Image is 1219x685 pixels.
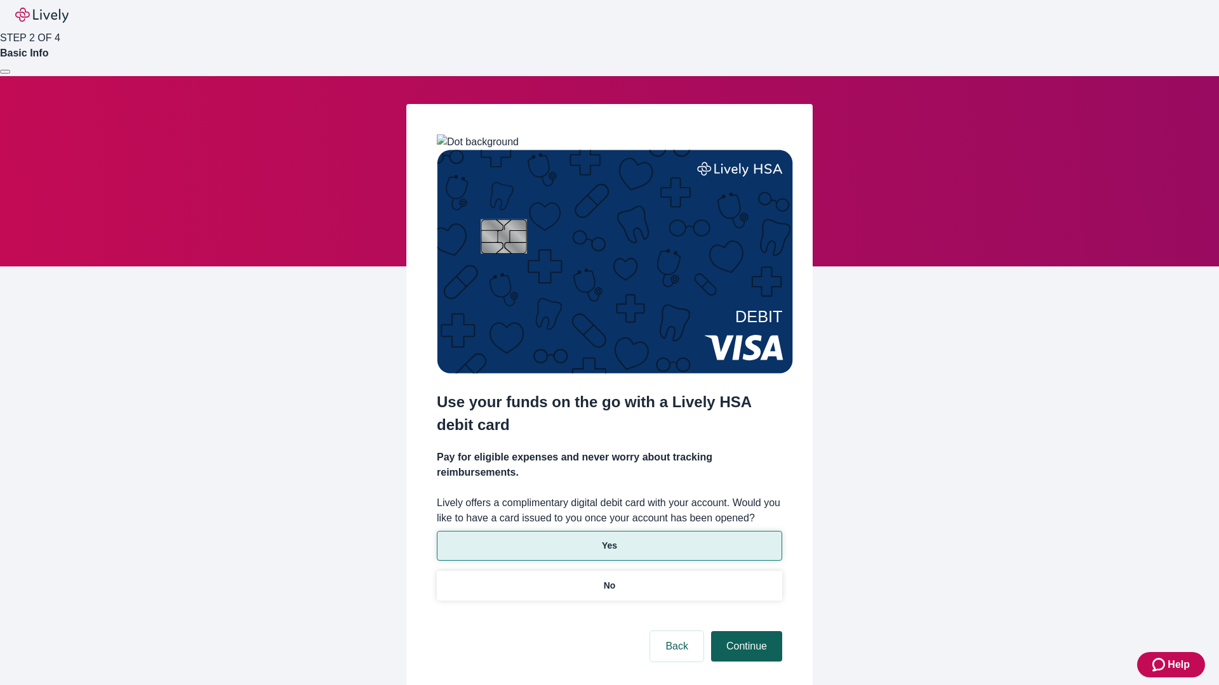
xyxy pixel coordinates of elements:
[1137,652,1205,677] button: Zendesk support iconHelp
[602,539,617,552] p: Yes
[437,571,782,601] button: No
[437,495,782,526] label: Lively offers a complimentary digital debit card with your account. Would you like to have a card...
[604,579,616,592] p: No
[1152,657,1168,672] svg: Zendesk support icon
[711,631,782,662] button: Continue
[437,450,782,480] h4: Pay for eligible expenses and never worry about tracking reimbursements.
[437,150,793,374] img: Debit card
[15,8,69,23] img: Lively
[650,631,703,662] button: Back
[437,134,519,150] img: Dot background
[1168,657,1190,672] span: Help
[437,531,782,561] button: Yes
[437,391,782,436] h2: Use your funds on the go with a Lively HSA debit card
